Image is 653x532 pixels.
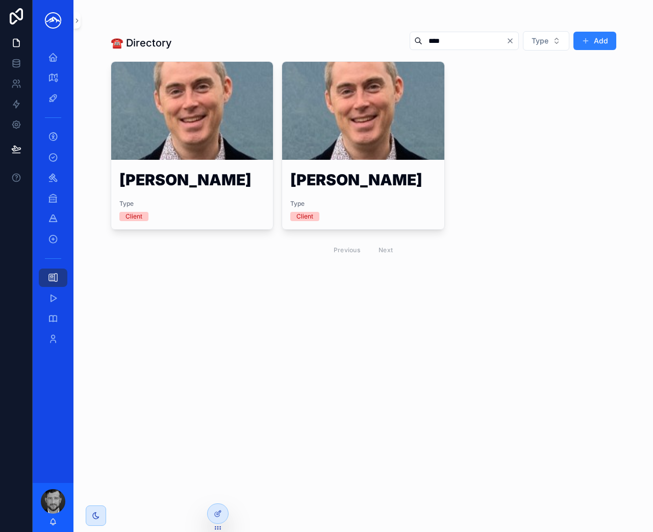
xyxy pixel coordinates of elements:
span: Type [119,200,265,208]
div: Client [125,212,142,221]
a: [PERSON_NAME]TypeClient [111,61,274,230]
h1: [PERSON_NAME] [290,172,436,191]
div: reid-parr.jpeg [111,62,273,160]
span: Type [290,200,436,208]
h1: ☎️ Directory [111,36,172,50]
div: Client [296,212,313,221]
div: reid-parr.jpeg [282,62,444,160]
span: Type [532,36,548,46]
div: scrollable content [33,41,73,361]
img: App logo [41,12,65,29]
button: Clear [506,37,518,45]
h1: [PERSON_NAME] [119,172,265,191]
button: Add [573,32,616,50]
a: [PERSON_NAME]TypeClient [282,61,445,230]
button: Select Button [523,31,569,51]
